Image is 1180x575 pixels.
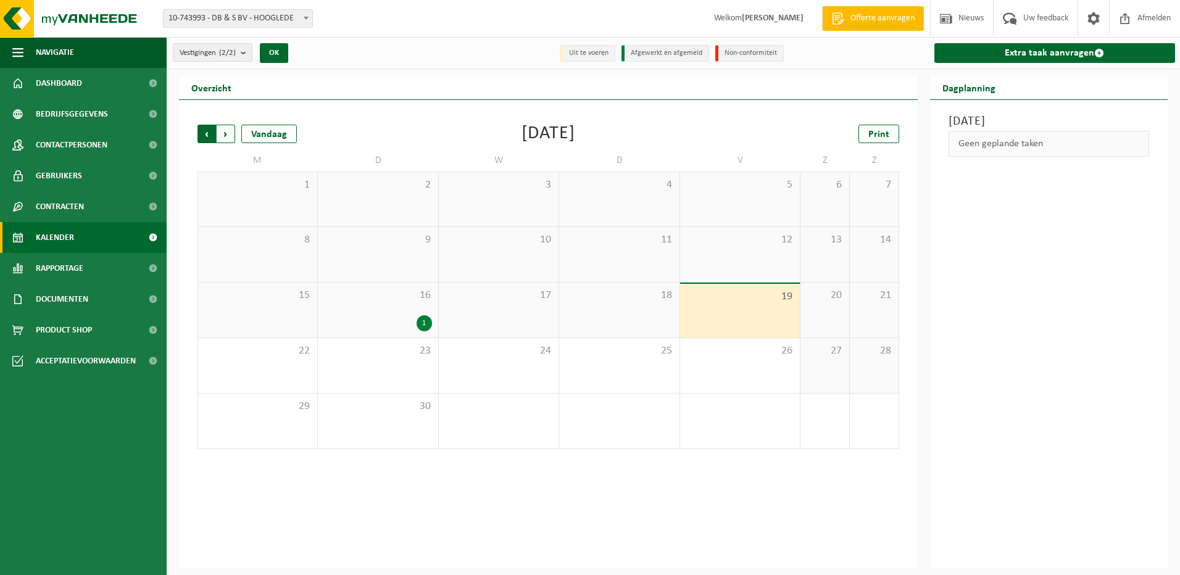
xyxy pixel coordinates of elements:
span: Documenten [36,284,88,315]
span: 14 [856,233,892,247]
button: OK [260,43,288,63]
td: D [318,149,438,172]
span: Dashboard [36,68,82,99]
div: 1 [417,315,432,331]
count: (2/2) [219,49,236,57]
a: Extra taak aanvragen [934,43,1176,63]
strong: [PERSON_NAME] [742,14,804,23]
a: Print [858,125,899,143]
span: 10 [445,233,552,247]
a: Offerte aanvragen [822,6,924,31]
span: 29 [204,400,311,413]
span: 12 [686,233,794,247]
span: Navigatie [36,37,74,68]
h2: Dagplanning [930,75,1008,99]
span: 4 [565,178,673,192]
td: Z [800,149,850,172]
td: M [197,149,318,172]
span: Bedrijfsgegevens [36,99,108,130]
span: Kalender [36,222,74,253]
span: 23 [324,344,431,358]
span: 19 [686,290,794,304]
li: Afgewerkt en afgemeld [621,45,709,62]
span: 9 [324,233,431,247]
span: 22 [204,344,311,358]
div: [DATE] [521,125,575,143]
span: 11 [565,233,673,247]
li: Uit te voeren [560,45,615,62]
span: Rapportage [36,253,83,284]
li: Non-conformiteit [715,45,784,62]
span: 3 [445,178,552,192]
span: Vestigingen [180,44,236,62]
span: 25 [565,344,673,358]
span: 8 [204,233,311,247]
td: Z [850,149,899,172]
span: Contracten [36,191,84,222]
span: 6 [807,178,843,192]
h2: Overzicht [179,75,244,99]
span: 1 [204,178,311,192]
span: 28 [856,344,892,358]
span: Volgende [217,125,235,143]
td: D [559,149,679,172]
span: Vorige [197,125,216,143]
span: 2 [324,178,431,192]
span: 24 [445,344,552,358]
span: 13 [807,233,843,247]
span: 15 [204,289,311,302]
span: 21 [856,289,892,302]
h3: [DATE] [949,112,1150,131]
span: Contactpersonen [36,130,107,160]
div: Geen geplande taken [949,131,1150,157]
span: 30 [324,400,431,413]
span: Gebruikers [36,160,82,191]
span: 26 [686,344,794,358]
span: Acceptatievoorwaarden [36,345,136,376]
span: 27 [807,344,843,358]
span: 10-743993 - DB & S BV - HOOGLEDE [163,9,313,28]
span: 18 [565,289,673,302]
span: 10-743993 - DB & S BV - HOOGLEDE [164,10,312,27]
td: W [439,149,559,172]
span: 17 [445,289,552,302]
span: Offerte aanvragen [847,12,918,25]
span: 16 [324,289,431,302]
span: Print [868,130,889,139]
span: Product Shop [36,315,92,345]
span: 5 [686,178,794,192]
div: Vandaag [241,125,297,143]
button: Vestigingen(2/2) [173,43,252,62]
span: 20 [807,289,843,302]
span: 7 [856,178,892,192]
td: V [680,149,800,172]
